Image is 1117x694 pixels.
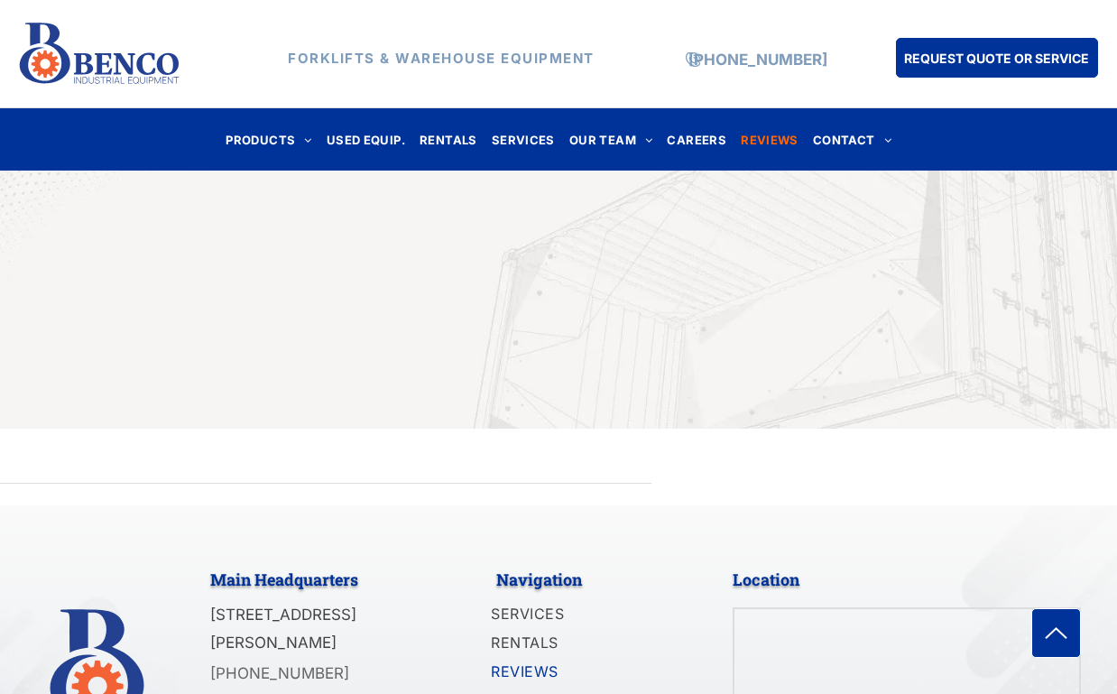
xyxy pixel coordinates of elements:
[210,664,349,682] a: [PHONE_NUMBER]
[660,127,734,152] a: CAREERS
[496,569,582,590] span: Navigation
[210,569,358,590] span: Main Headquarters
[491,659,686,688] a: REVIEWS
[806,127,899,152] a: CONTACT
[733,569,799,590] span: Location
[412,127,485,152] a: RENTALS
[288,50,595,67] strong: FORKLIFTS & WAREHOUSE EQUIPMENT
[319,127,412,152] a: USED EQUIP.
[491,630,686,659] a: RENTALS
[896,38,1098,78] a: REQUEST QUOTE OR SERVICE
[491,601,686,630] a: SERVICES
[734,127,806,152] a: REVIEWS
[688,51,827,69] a: [PHONE_NUMBER]
[485,127,562,152] a: SERVICES
[218,127,319,152] a: PRODUCTS
[904,42,1089,75] span: REQUEST QUOTE OR SERVICE
[562,127,660,152] a: OUR TEAM
[210,606,356,652] span: [STREET_ADDRESS][PERSON_NAME]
